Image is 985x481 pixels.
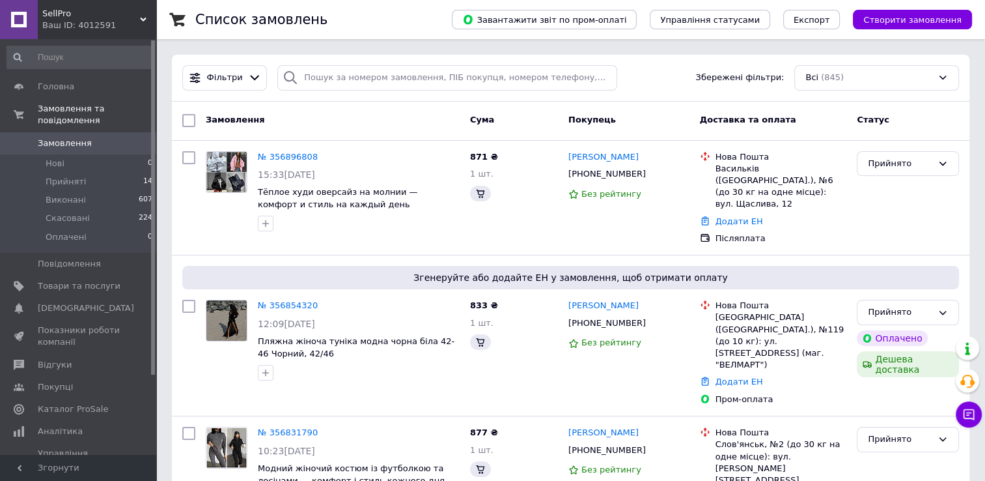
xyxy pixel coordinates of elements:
[38,403,108,415] span: Каталог ProSale
[857,330,927,346] div: Оплачено
[715,216,763,226] a: Додати ЕН
[568,115,616,124] span: Покупець
[868,306,932,319] div: Прийнято
[700,115,796,124] span: Доставка та оплата
[258,187,417,209] a: Тёплое худи оверсайз на молнии — комфорт и стиль на каждый день
[857,351,959,377] div: Дешева доставка
[566,315,648,332] div: [PHONE_NUMBER]
[38,81,74,93] span: Головна
[470,428,498,437] span: 877 ₴
[42,20,156,31] div: Ваш ID: 4012591
[207,72,243,84] span: Фільтри
[568,427,639,439] a: [PERSON_NAME]
[42,8,140,20] span: SellPro
[258,336,454,358] a: Пляжна жіноча туніка модна чорна біла 42-46 Чорний, 42/46
[206,300,247,341] img: Фото товару
[840,14,972,24] a: Створити замовлення
[783,10,840,29] button: Експорт
[206,115,264,124] span: Замовлення
[258,319,315,329] span: 12:09[DATE]
[148,231,152,243] span: 0
[715,377,763,386] a: Додати ЕН
[650,10,770,29] button: Управління статусами
[46,176,86,188] span: Прийняті
[868,157,932,171] div: Прийнято
[38,325,120,348] span: Показники роботи компанії
[715,427,847,439] div: Нова Пошта
[206,428,247,468] img: Фото товару
[38,448,120,471] span: Управління сайтом
[566,166,648,182] div: [PHONE_NUMBER]
[258,169,315,180] span: 15:33[DATE]
[258,300,318,310] a: № 356854320
[868,433,932,446] div: Прийнято
[581,465,641,474] span: Без рейтингу
[568,300,639,312] a: [PERSON_NAME]
[139,212,152,224] span: 224
[148,158,152,169] span: 0
[38,359,72,371] span: Відгуки
[715,312,847,371] div: [GEOGRAPHIC_DATA] ([GEOGRAPHIC_DATA].), №119 (до 10 кг): ул. [STREET_ADDRESS] (маг. "ВЕЛМАРТ")
[258,152,318,162] a: № 356896808
[195,12,327,27] h1: Список замовлень
[581,338,641,347] span: Без рейтингу
[715,394,847,405] div: Пром-оплата
[38,302,134,314] span: [DEMOGRAPHIC_DATA]
[857,115,889,124] span: Статус
[206,152,247,192] img: Фото товару
[695,72,784,84] span: Збережені фільтри:
[206,151,247,193] a: Фото товару
[38,258,101,270] span: Повідомлення
[470,152,498,162] span: 871 ₴
[258,428,318,437] a: № 356831790
[581,189,641,199] span: Без рейтингу
[470,115,494,124] span: Cума
[38,426,83,437] span: Аналітика
[805,72,818,84] span: Всі
[187,271,954,284] span: Згенеруйте або додайте ЕН у замовлення, щоб отримати оплату
[277,65,617,91] input: Пошук за номером замовлення, ПІБ покупця, номером телефону, Email, номером накладної
[956,401,982,428] button: Чат з покупцем
[46,194,86,206] span: Виконані
[715,151,847,163] div: Нова Пошта
[462,14,626,25] span: Завантажити звіт по пром-оплаті
[38,138,92,149] span: Замовлення
[853,10,972,29] button: Створити замовлення
[715,163,847,211] div: Васильків ([GEOGRAPHIC_DATA].), №6 (до 30 кг на одне місце): вул. Щаслива, 12
[794,15,830,25] span: Експорт
[715,233,847,244] div: Післяплата
[38,381,73,393] span: Покупці
[715,300,847,312] div: Нова Пошта
[38,280,120,292] span: Товари та послуги
[863,15,962,25] span: Створити замовлення
[660,15,760,25] span: Управління статусами
[821,72,844,82] span: (845)
[7,46,154,69] input: Пошук
[46,231,87,243] span: Оплачені
[470,169,493,179] span: 1 шт.
[139,194,152,206] span: 607
[143,176,152,188] span: 14
[452,10,637,29] button: Завантажити звіт по пром-оплаті
[46,212,90,224] span: Скасовані
[470,318,493,328] span: 1 шт.
[470,445,493,455] span: 1 шт.
[46,158,64,169] span: Нові
[38,103,156,126] span: Замовлення та повідомлення
[566,442,648,459] div: [PHONE_NUMBER]
[258,446,315,456] span: 10:23[DATE]
[470,300,498,310] span: 833 ₴
[568,151,639,164] a: [PERSON_NAME]
[206,427,247,469] a: Фото товару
